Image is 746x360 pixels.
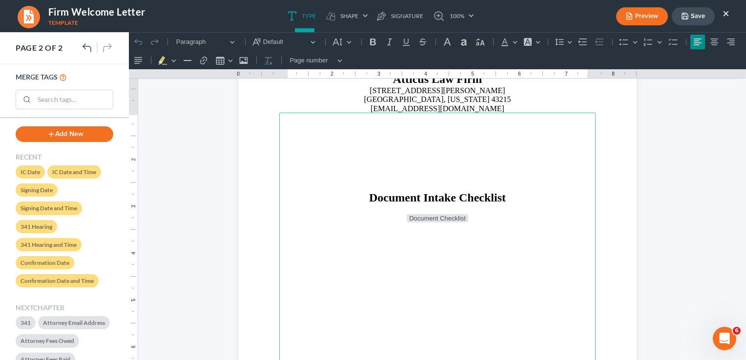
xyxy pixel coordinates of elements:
strong: MERGE TAGS [16,73,58,81]
strong: NEXTCHAPTER [16,301,113,314]
tag: Document Checklist [278,182,339,190]
div: 6 [389,39,392,44]
div: 4 [2,220,7,222]
div: Signing Date and Time [16,201,82,215]
span: Template [48,19,78,26]
button: Page number [157,21,218,36]
span: Page number [161,23,205,33]
div: 2 [202,39,205,44]
div: 0 [108,39,111,44]
div: 6 [2,313,7,316]
button: Add New [16,126,113,142]
h2: Atticus Law Firm [115,40,502,54]
div: Signing Date [16,183,58,197]
div: 5 [342,39,345,44]
p: [EMAIL_ADDRESS][DOMAIN_NAME] [115,72,502,81]
button: Preview [616,7,668,25]
button: × [723,7,729,19]
div: Attorney Email Address [38,316,110,329]
div: Confirmation Date [16,256,74,269]
div: 341 [16,316,36,329]
div: 8 [483,39,486,44]
div: Attorney Fees Owed [16,334,79,347]
iframe: Intercom live chat [713,327,736,350]
div: Confirmation Date and Time [16,274,99,287]
div: 341 Hearing and Time [16,238,82,251]
p: [STREET_ADDRESS][PERSON_NAME] [115,54,502,63]
div: 2 [2,126,7,129]
div: 3 [2,173,7,176]
span: Default [134,5,179,15]
div: IC Date and Time [47,165,101,179]
span: 100% [450,13,464,19]
div: 3 [249,39,251,44]
button: Paragraph [43,2,110,17]
button: Default [120,2,190,17]
div: 4 [295,39,298,44]
p: [GEOGRAPHIC_DATA], [US_STATE] 43215 [115,63,502,72]
span: 6 [733,327,741,335]
div: 7 [436,39,439,44]
div: 341 Hearing [16,220,57,233]
h5: Page 2 of 2 [16,42,63,54]
div: IC Date [16,165,45,179]
header: Rich Text Editor, page-1-header [109,34,508,80]
input: Search tags... [34,90,113,109]
h4: Firm Welcome Letter [48,5,145,19]
button: Save [672,7,715,25]
span: Paragraph [47,5,98,15]
strong: RECENT [16,151,113,163]
span: Shape [340,13,358,19]
h2: Document Intake Checklist [156,159,461,173]
div: 5 [2,266,7,269]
